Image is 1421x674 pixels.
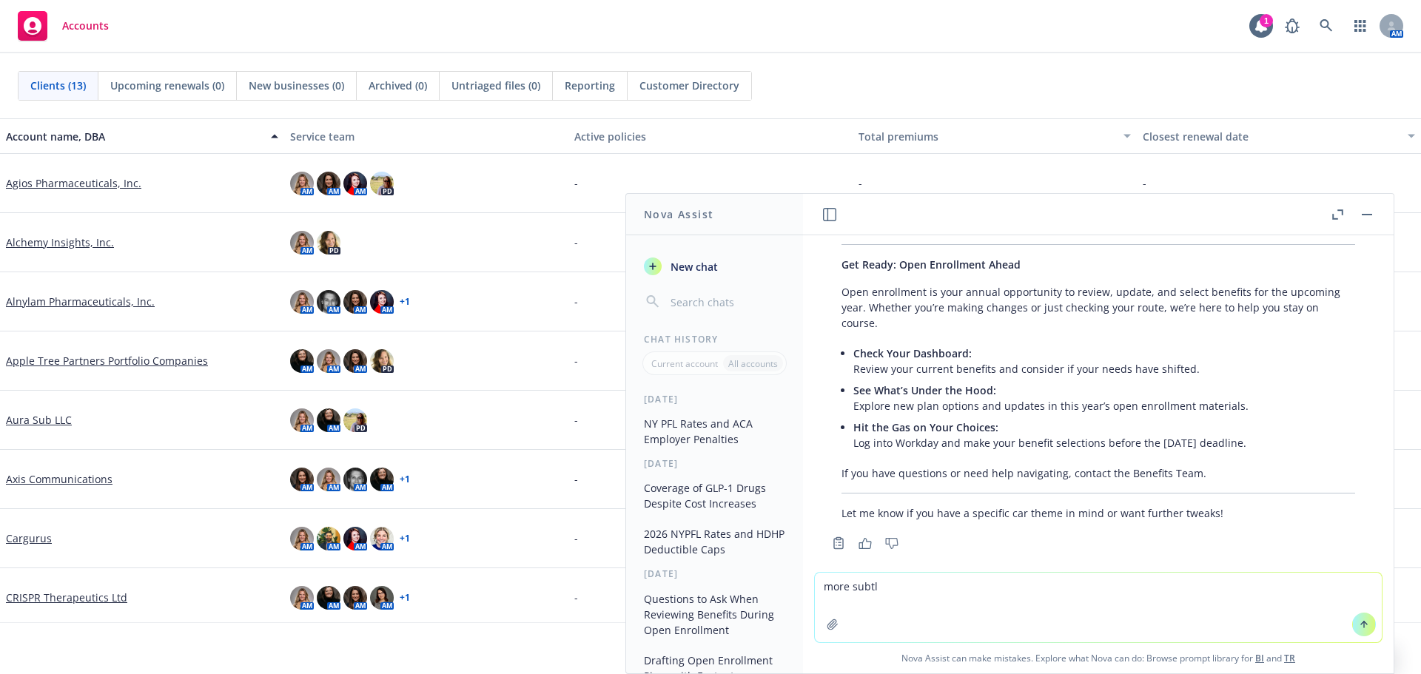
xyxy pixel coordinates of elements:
[638,587,791,642] button: Questions to Ask When Reviewing Benefits During Open Enrollment
[317,290,340,314] img: photo
[317,172,340,195] img: photo
[6,412,72,428] a: Aura Sub LLC
[400,297,410,306] a: + 1
[574,590,578,605] span: -
[565,78,615,93] span: Reporting
[6,353,208,368] a: Apple Tree Partners Portfolio Companies
[574,353,578,368] span: -
[6,590,127,605] a: CRISPR Therapeutics Ltd
[6,530,52,546] a: Cargurus
[574,235,578,250] span: -
[290,586,314,610] img: photo
[6,471,112,487] a: Axis Communications
[62,20,109,32] span: Accounts
[12,5,115,47] a: Accounts
[6,294,155,309] a: Alnylam Pharmaceuticals, Inc.
[574,412,578,428] span: -
[853,383,1355,414] p: Explore new plan options and updates in this year’s open enrollment materials.
[626,567,803,580] div: [DATE]
[343,408,367,432] img: photo
[880,533,904,553] button: Thumbs down
[853,346,972,360] span: Check Your Dashboard:
[853,420,998,434] span: Hit the Gas on Your Choices:
[574,530,578,546] span: -
[809,643,1388,673] span: Nova Assist can make mistakes. Explore what Nova can do: Browse prompt library for and
[370,349,394,373] img: photo
[370,468,394,491] img: photo
[6,129,262,144] div: Account name, DBA
[290,231,314,255] img: photo
[574,175,578,191] span: -
[317,527,340,550] img: photo
[1311,11,1341,41] a: Search
[1143,129,1399,144] div: Closest renewal date
[574,129,847,144] div: Active policies
[317,408,340,432] img: photo
[284,118,568,154] button: Service team
[400,475,410,484] a: + 1
[626,393,803,405] div: [DATE]
[343,172,367,195] img: photo
[400,534,410,543] a: + 1
[451,78,540,93] span: Untriaged files (0)
[832,536,845,550] svg: Copy to clipboard
[369,78,427,93] span: Archived (0)
[638,411,791,451] button: NY PFL Rates and ACA Employer Penalties
[626,457,803,470] div: [DATE]
[859,175,862,191] span: -
[317,586,340,610] img: photo
[853,383,996,397] span: See What’s Under the Hood:
[638,522,791,562] button: 2026 NYPFL Rates and HDHP Deductible Caps
[815,573,1382,642] textarea: more subtl
[370,586,394,610] img: photo
[841,257,1021,272] span: Get Ready: Open Enrollment Ahead
[853,419,1355,451] p: Log into Workday and make your benefit selections before the [DATE] deadline.
[841,284,1355,331] p: Open enrollment is your annual opportunity to review, update, and select benefits for the upcomin...
[638,476,791,516] button: Coverage of GLP-1 Drugs Despite Cost Increases
[574,471,578,487] span: -
[370,172,394,195] img: photo
[317,349,340,373] img: photo
[30,78,86,93] span: Clients (13)
[668,259,718,274] span: New chat
[110,78,224,93] span: Upcoming renewals (0)
[6,235,114,250] a: Alchemy Insights, Inc.
[1143,175,1146,191] span: -
[343,586,367,610] img: photo
[1284,652,1295,664] a: TR
[317,468,340,491] img: photo
[343,290,367,314] img: photo
[1346,11,1375,41] a: Switch app
[853,346,1355,377] p: Review your current benefits and consider if your needs have shifted.
[841,465,1355,481] p: If you have questions or need help navigating, contact the Benefits Team.
[317,231,340,255] img: photo
[290,408,314,432] img: photo
[400,593,410,602] a: + 1
[644,206,713,222] h1: Nova Assist
[343,468,367,491] img: photo
[568,118,853,154] button: Active policies
[853,118,1137,154] button: Total premiums
[1137,118,1421,154] button: Closest renewal date
[1255,652,1264,664] a: BI
[370,527,394,550] img: photo
[6,175,141,191] a: Agios Pharmaceuticals, Inc.
[841,505,1355,521] p: Let me know if you have a specific car theme in mind or want further tweaks!
[290,527,314,550] img: photo
[859,129,1115,144] div: Total premiums
[290,129,562,144] div: Service team
[1277,11,1307,41] a: Report a Bug
[290,172,314,195] img: photo
[638,253,791,280] button: New chat
[574,294,578,309] span: -
[343,349,367,373] img: photo
[626,333,803,346] div: Chat History
[1260,14,1273,27] div: 1
[290,290,314,314] img: photo
[370,290,394,314] img: photo
[249,78,344,93] span: New businesses (0)
[651,357,718,370] p: Current account
[343,527,367,550] img: photo
[668,291,785,312] input: Search chats
[290,468,314,491] img: photo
